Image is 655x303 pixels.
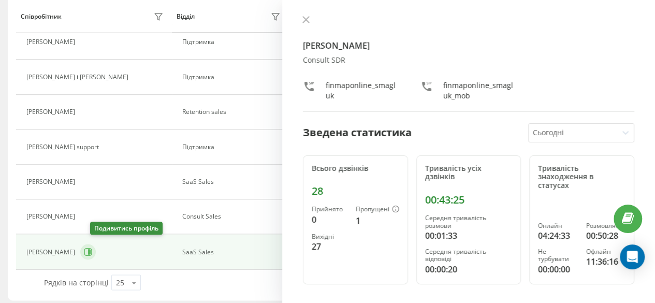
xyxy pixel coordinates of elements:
[312,240,347,253] div: 27
[312,206,347,213] div: Прийнято
[44,277,109,287] span: Рядків на сторінці
[538,263,577,276] div: 00:00:00
[177,13,195,20] div: Відділ
[26,38,78,46] div: [PERSON_NAME]
[182,213,283,220] div: Consult Sales
[312,164,399,173] div: Всього дзвінків
[303,39,634,52] h4: [PERSON_NAME]
[425,194,513,206] div: 00:43:25
[116,277,124,287] div: 25
[586,248,625,255] div: Офлайн
[620,244,645,269] div: Open Intercom Messenger
[26,143,101,151] div: [PERSON_NAME] support
[586,255,625,268] div: 11:36:16
[425,263,513,276] div: 00:00:20
[26,108,78,116] div: [PERSON_NAME]
[26,178,78,185] div: [PERSON_NAME]
[425,248,513,263] div: Середня тривалість відповіді
[303,125,412,140] div: Зведена статистика
[312,213,347,226] div: 0
[425,164,513,182] div: Тривалість усіх дзвінків
[356,206,399,214] div: Пропущені
[538,222,577,229] div: Онлайн
[538,248,577,263] div: Не турбувати
[182,38,283,46] div: Підтримка
[312,233,347,240] div: Вихідні
[21,13,62,20] div: Співробітник
[182,108,283,116] div: Retention sales
[586,222,625,229] div: Розмовляє
[182,143,283,151] div: Підтримка
[326,80,400,101] div: finmaponline_smagluk
[443,80,517,101] div: finmaponline_smagluk_mob
[356,214,399,227] div: 1
[303,56,634,65] div: Consult SDR
[312,185,399,197] div: 28
[26,74,131,81] div: [PERSON_NAME] і [PERSON_NAME]
[586,229,625,242] div: 00:50:28
[425,229,513,242] div: 00:01:33
[182,178,283,185] div: SaaS Sales
[26,213,78,220] div: [PERSON_NAME]
[182,74,283,81] div: Підтримка
[90,222,163,235] div: Подивитись профіль
[182,248,283,255] div: SaaS Sales
[425,214,513,229] div: Середня тривалість розмови
[538,164,625,190] div: Тривалість знаходження в статусах
[26,248,78,255] div: [PERSON_NAME]
[538,229,577,242] div: 04:24:33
